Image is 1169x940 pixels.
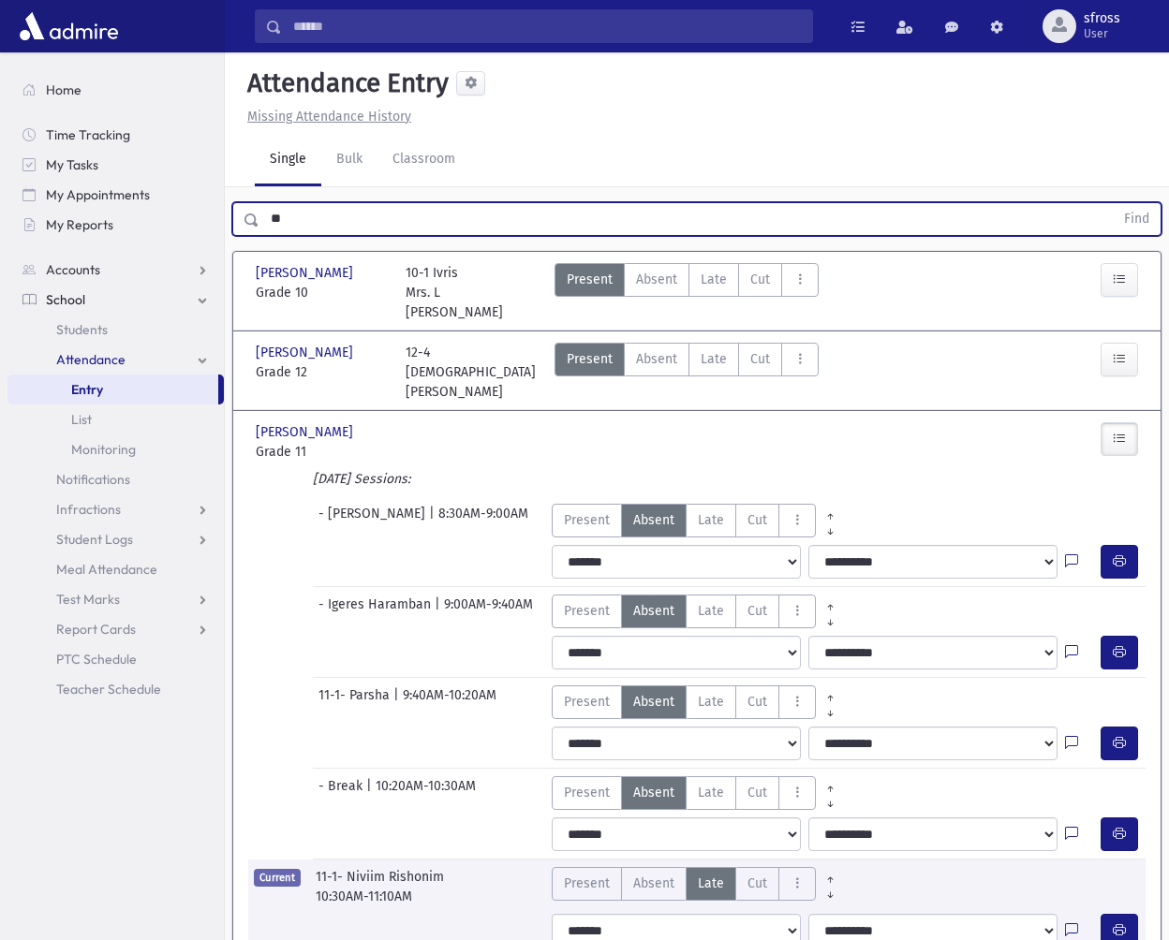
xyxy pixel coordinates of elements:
div: AttTypes [555,263,819,322]
a: All Later [816,610,845,624]
a: My Appointments [7,180,224,210]
span: Cut [750,270,770,289]
span: Home [46,81,81,98]
span: [PERSON_NAME] [256,263,357,283]
span: | [393,685,403,719]
span: - Break [318,776,366,810]
span: Absent [633,874,674,893]
span: | [366,776,376,810]
span: School [46,291,85,308]
span: Cut [747,874,767,893]
span: PTC Schedule [56,651,137,668]
span: Monitoring [71,441,136,458]
a: List [7,404,224,434]
span: Late [698,692,724,712]
span: My Appointments [46,186,150,203]
a: All Prior [816,685,845,700]
a: School [7,285,224,315]
span: Notifications [56,471,130,488]
span: Teacher Schedule [56,681,161,698]
a: Student Logs [7,524,224,554]
span: Late [701,349,727,369]
span: Late [698,601,724,621]
span: Present [564,692,610,712]
span: 11-1- Niviim Rishonim [316,867,448,887]
a: PTC Schedule [7,644,224,674]
a: My Tasks [7,150,224,180]
span: | [435,595,444,628]
span: Cut [747,692,767,712]
span: Meal Attendance [56,561,157,578]
span: Absent [633,601,674,621]
span: Entry [71,381,103,398]
a: My Reports [7,210,224,240]
span: 11-1- Parsha [318,685,393,719]
span: 9:00AM-9:40AM [444,595,533,628]
button: Find [1113,203,1161,235]
div: AttTypes [555,343,819,402]
span: Attendance [56,351,126,368]
span: My Reports [46,216,113,233]
span: Present [567,349,613,369]
a: Missing Attendance History [240,109,411,125]
span: Cut [750,349,770,369]
div: 10-1 Ivris Mrs. L [PERSON_NAME] [406,263,537,322]
span: - Igeres Haramban [318,595,435,628]
span: Time Tracking [46,126,130,143]
span: [PERSON_NAME] [256,343,357,362]
span: Absent [633,510,674,530]
a: Infractions [7,494,224,524]
a: Single [255,134,321,186]
span: Present [564,874,610,893]
span: - [PERSON_NAME] [318,504,429,537]
span: Present [567,270,613,289]
div: AttTypes [552,685,845,719]
span: Present [564,783,610,802]
div: AttTypes [552,504,845,537]
span: Test Marks [56,591,120,608]
span: Absent [633,783,674,802]
span: 10:30AM-11:10AM [316,887,412,906]
span: Accounts [46,261,100,278]
span: 10:20AM-10:30AM [376,776,476,810]
span: Grade 12 [256,362,387,382]
span: Late [698,510,724,530]
span: 9:40AM-10:20AM [403,685,496,719]
span: Infractions [56,501,121,518]
span: List [71,411,92,428]
span: | [429,504,438,537]
span: Absent [636,270,677,289]
a: Attendance [7,345,224,375]
span: My Tasks [46,156,98,173]
span: Grade 10 [256,283,387,302]
a: Report Cards [7,614,224,644]
span: Student Logs [56,531,133,548]
a: All Later [816,519,845,534]
a: Monitoring [7,434,224,464]
a: All Later [816,700,845,715]
span: Present [564,601,610,621]
span: [PERSON_NAME] [256,422,357,442]
a: Classroom [377,134,470,186]
div: 12-4 [DEMOGRAPHIC_DATA] [PERSON_NAME] [406,343,537,402]
span: Absent [633,692,674,712]
span: Students [56,321,108,338]
img: AdmirePro [15,7,123,45]
a: Accounts [7,255,224,285]
a: Bulk [321,134,377,186]
span: 8:30AM-9:00AM [438,504,528,537]
a: Meal Attendance [7,554,224,584]
span: Present [564,510,610,530]
a: Students [7,315,224,345]
span: Absent [636,349,677,369]
span: sfross [1084,11,1120,26]
span: Cut [747,601,767,621]
a: Time Tracking [7,120,224,150]
span: Cut [747,783,767,802]
span: Late [698,783,724,802]
a: Entry [7,375,218,404]
a: Test Marks [7,584,224,614]
span: Cut [747,510,767,530]
div: AttTypes [552,867,845,901]
span: Current [254,869,301,887]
